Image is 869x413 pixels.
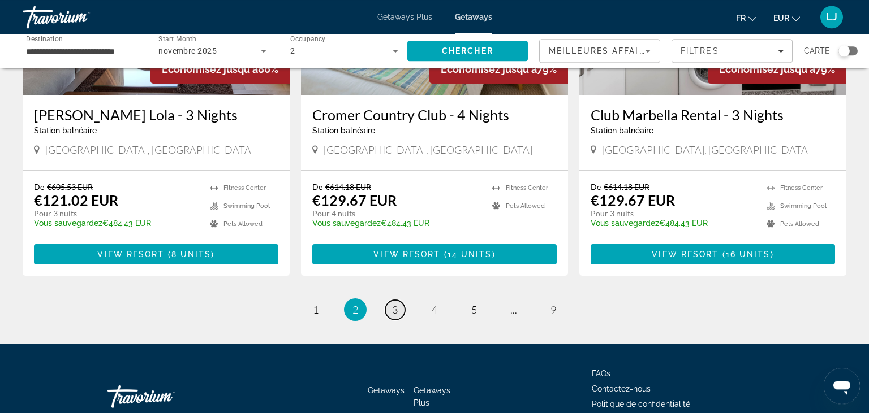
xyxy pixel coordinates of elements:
span: 2 [290,46,295,55]
span: [GEOGRAPHIC_DATA], [GEOGRAPHIC_DATA] [324,144,532,156]
p: €129.67 EUR [591,192,675,208]
span: Swimming Pool [780,202,827,210]
span: Occupancy [290,35,326,43]
span: Station balnéaire [312,126,375,135]
span: Fitness Center [780,184,823,192]
span: 2 [352,303,358,316]
iframe: Bouton de lancement de la fenêtre de messagerie [824,368,860,404]
span: Économisez jusqu'à [162,63,258,75]
span: LJ [826,11,837,23]
span: Station balnéaire [591,126,653,135]
span: Fitness Center [223,184,266,192]
span: [GEOGRAPHIC_DATA], [GEOGRAPHIC_DATA] [45,144,254,156]
span: Vous sauvegardez [312,219,381,228]
a: [PERSON_NAME] Lola - 3 Nights [34,106,278,123]
button: Change language [736,10,756,26]
span: €605.53 EUR [47,182,93,192]
div: 79% [429,55,568,84]
span: View Resort [97,250,164,259]
a: Getaways Plus [377,12,432,21]
div: 79% [708,55,846,84]
span: 4 [432,303,437,316]
a: Getaways Plus [414,386,450,407]
button: View Resort(14 units) [312,244,557,264]
span: Destination [26,34,63,42]
p: €484.43 EUR [312,219,481,228]
span: ( ) [165,250,215,259]
span: Pets Allowed [506,202,545,210]
p: Pour 3 nuits [34,208,199,219]
span: Swimming Pool [223,202,270,210]
span: De [34,182,44,192]
p: €129.67 EUR [312,192,397,208]
p: €484.43 EUR [591,219,755,228]
p: €121.02 EUR [34,192,118,208]
span: €614.18 EUR [325,182,371,192]
span: 14 units [448,250,492,259]
a: Getaways [368,386,405,395]
span: Fitness Center [506,184,548,192]
span: Carte [804,43,830,59]
p: Pour 4 nuits [312,208,481,219]
span: €614.18 EUR [604,182,649,192]
span: Filtres [681,46,719,55]
a: Cromer Country Club - 4 Nights [312,106,557,123]
div: 80% [150,55,290,84]
button: Search [407,41,528,61]
span: View Resort [373,250,440,259]
button: View Resort(16 units) [591,244,835,264]
button: Change currency [773,10,800,26]
span: FAQs [592,369,610,378]
span: Chercher [442,46,493,55]
span: 5 [471,303,477,316]
span: De [312,182,322,192]
span: View Resort [652,250,719,259]
span: fr [736,14,746,23]
span: 16 units [726,250,771,259]
span: Économisez jusqu'à [441,63,537,75]
span: ( ) [719,250,773,259]
mat-select: Sort by [549,44,651,58]
p: €484.43 EUR [34,219,199,228]
button: User Menu [817,5,846,29]
button: View Resort(8 units) [34,244,278,264]
span: Vous sauvegardez [591,219,659,228]
span: [GEOGRAPHIC_DATA], [GEOGRAPHIC_DATA] [602,144,811,156]
span: novembre 2025 [158,46,217,55]
span: 8 units [171,250,212,259]
span: Start Month [158,35,196,43]
span: Pets Allowed [780,220,819,228]
button: Filters [672,39,793,63]
a: Travorium [23,2,136,32]
a: Contactez-nous [592,384,651,393]
nav: Pagination [23,298,846,321]
p: Pour 3 nuits [591,208,755,219]
span: Meilleures affaires [549,46,657,55]
span: 3 [392,303,398,316]
span: Vous sauvegardez [34,219,102,228]
a: Club Marbella Rental - 3 Nights [591,106,835,123]
span: Station balnéaire [34,126,97,135]
a: Getaways [455,12,492,21]
span: Pets Allowed [223,220,263,228]
span: 1 [313,303,319,316]
span: De [591,182,601,192]
span: 9 [550,303,556,316]
a: Politique de confidentialité [592,399,690,408]
span: ( ) [440,250,495,259]
span: ... [510,303,517,316]
span: EUR [773,14,789,23]
input: Select destination [26,45,134,58]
